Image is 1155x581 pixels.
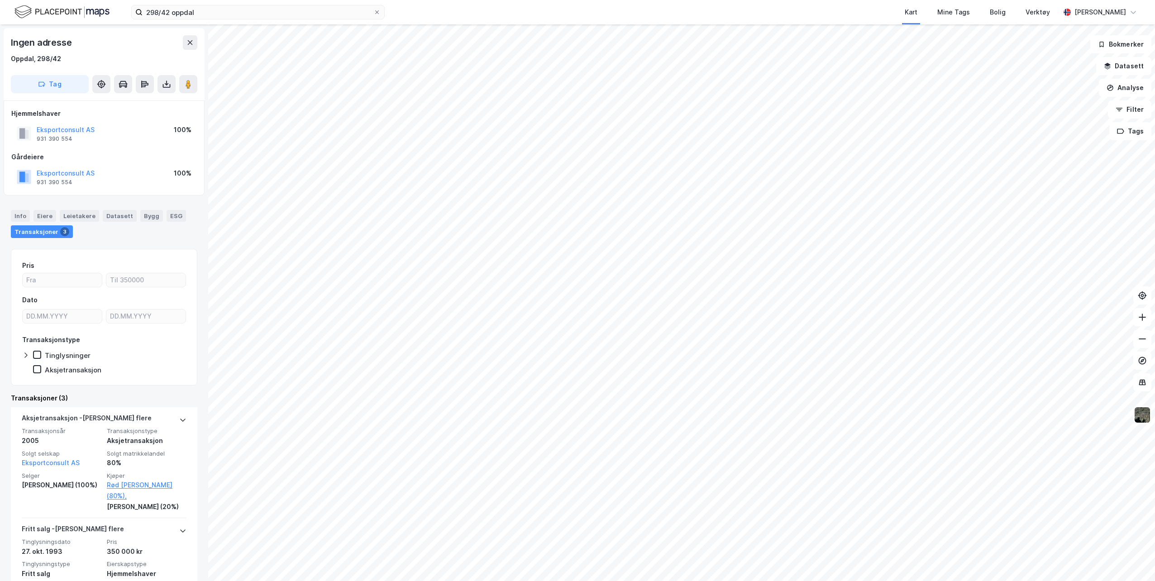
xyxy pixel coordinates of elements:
a: Rød [PERSON_NAME] (80%), [107,480,186,501]
div: Info [11,210,30,222]
div: 100% [174,124,191,135]
div: Hjemmelshaver [11,108,197,119]
span: Eierskapstype [107,560,186,568]
div: ESG [167,210,186,222]
button: Datasett [1096,57,1151,75]
div: Aksjetransaksjon [45,366,101,374]
iframe: Chat Widget [1110,538,1155,581]
span: Kjøper [107,472,186,480]
img: 9k= [1134,406,1151,424]
div: Leietakere [60,210,99,222]
input: DD.MM.YYYY [106,310,186,323]
div: Ingen adresse [11,35,73,50]
div: [PERSON_NAME] (100%) [22,480,101,491]
img: logo.f888ab2527a4732fd821a326f86c7f29.svg [14,4,110,20]
span: Solgt selskap [22,450,101,457]
button: Filter [1108,100,1151,119]
div: Verktøy [1026,7,1050,18]
div: 3 [60,227,69,236]
input: Til 350000 [106,273,186,287]
div: Aksjetransaksjon [107,435,186,446]
div: Dato [22,295,38,305]
input: DD.MM.YYYY [23,310,102,323]
div: Hjemmelshaver [107,568,186,579]
div: [PERSON_NAME] (20%) [107,501,186,512]
button: Bokmerker [1090,35,1151,53]
div: Mine Tags [937,7,970,18]
input: Søk på adresse, matrikkel, gårdeiere, leietakere eller personer [143,5,373,19]
span: Tinglysningsdato [22,538,101,546]
div: 931 390 554 [37,135,72,143]
div: 100% [174,168,191,179]
div: 931 390 554 [37,179,72,186]
span: Transaksjonsår [22,427,101,435]
span: Transaksjonstype [107,427,186,435]
div: [PERSON_NAME] [1074,7,1126,18]
div: Transaksjoner (3) [11,393,197,404]
div: 350 000 kr [107,546,186,557]
div: 27. okt. 1993 [22,546,101,557]
div: Bolig [990,7,1006,18]
div: Gårdeiere [11,152,197,162]
span: Tinglysningstype [22,560,101,568]
input: Fra [23,273,102,287]
div: Tinglysninger [45,351,91,360]
div: Eiere [33,210,56,222]
div: Kart [905,7,917,18]
div: Fritt salg [22,568,101,579]
div: Datasett [103,210,137,222]
div: Pris [22,260,34,271]
a: Eksportconsult AS [22,459,80,467]
div: Bygg [140,210,163,222]
div: 2005 [22,435,101,446]
div: Transaksjonstype [22,334,80,345]
div: Oppdal, 298/42 [11,53,61,64]
span: Solgt matrikkelandel [107,450,186,457]
span: Pris [107,538,186,546]
button: Analyse [1099,79,1151,97]
div: 80% [107,457,186,468]
span: Selger [22,472,101,480]
button: Tag [11,75,89,93]
button: Tags [1109,122,1151,140]
div: Transaksjoner [11,225,73,238]
div: Aksjetransaksjon - [PERSON_NAME] flere [22,413,152,427]
div: Fritt salg - [PERSON_NAME] flere [22,524,124,538]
